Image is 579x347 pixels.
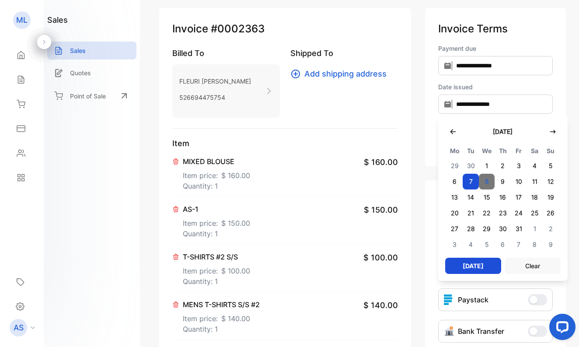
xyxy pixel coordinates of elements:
p: Invoice Terms [438,21,553,37]
span: 1 [527,221,543,237]
p: Quantity: 1 [183,276,250,287]
span: $ 150.00 [221,218,250,228]
span: 1 [479,158,495,174]
span: $ 160.00 [221,170,250,181]
span: Fr [511,146,527,156]
span: Tu [463,146,479,156]
span: 18 [527,189,543,205]
p: Shipped To [290,47,398,59]
p: Quantity: 1 [183,324,260,334]
span: 30 [495,221,511,237]
span: Th [495,146,511,156]
span: 25 [527,205,543,221]
span: 16 [495,189,511,205]
span: 5 [479,237,495,252]
span: 12 [543,174,559,189]
p: 526694475754 [179,91,251,104]
span: 6 [447,174,463,189]
span: 9 [543,237,559,252]
p: Paystack [458,294,488,305]
span: 24 [511,205,527,221]
p: Item price: [183,262,250,276]
img: icon [444,294,454,305]
span: 2 [495,158,511,174]
p: Quantity: 1 [183,228,250,239]
p: AS [14,322,24,333]
button: Clear [505,258,561,274]
span: 31 [511,221,527,237]
span: 23 [495,205,511,221]
p: FLEURI [PERSON_NAME] [179,75,251,88]
p: Bank Transfer [458,326,504,336]
button: [DATE] [484,123,521,140]
button: Add shipping address [290,68,392,80]
span: 9 [495,174,511,189]
a: Sales [47,42,136,60]
span: 11 [527,174,543,189]
p: Item price: [183,167,250,181]
span: 10 [511,174,527,189]
p: Quotes [70,68,91,77]
span: Sa [527,146,543,156]
span: $ 160.00 [364,156,398,168]
span: $ 150.00 [364,204,398,216]
span: 26 [543,205,559,221]
span: $ 140.00 [221,313,250,324]
a: Point of Sale [47,86,136,105]
span: 8 [527,237,543,252]
span: 6 [495,237,511,252]
button: [DATE] [445,258,501,274]
span: 21 [463,205,479,221]
span: 29 [447,158,463,174]
p: MIXED BLOUSE [183,156,250,167]
span: $ 100.00 [221,266,250,276]
img: Icon [444,326,454,336]
p: Sales [70,46,86,55]
span: 3 [511,158,527,174]
span: 30 [463,158,479,174]
span: 13 [447,189,463,205]
p: T-SHIRTS #2 S/S [183,252,250,262]
p: Item [172,137,398,149]
span: Mo [447,146,463,156]
span: 22 [479,205,495,221]
span: 4 [527,158,543,174]
a: Quotes [47,64,136,82]
span: 20 [447,205,463,221]
span: #0002363 [211,21,265,37]
span: Add shipping address [304,68,387,80]
span: 15 [479,189,495,205]
p: Point of Sale [70,91,106,101]
span: 17 [511,189,527,205]
span: Su [543,146,559,156]
p: MENS T-SHIRTS S/S #2 [183,299,260,310]
p: Quantity: 1 [183,181,250,191]
p: ML [16,14,28,26]
span: 7 [511,237,527,252]
span: 29 [479,221,495,237]
p: Item price: [183,214,250,228]
span: $ 100.00 [363,252,398,263]
span: We [479,146,495,156]
label: Date issued [438,82,553,91]
span: 5 [543,158,559,174]
p: Item price: [183,310,260,324]
iframe: LiveChat chat widget [542,310,579,347]
label: Payment due [438,44,553,53]
span: 8 [479,174,495,189]
span: $ 140.00 [363,299,398,311]
span: 7 [463,174,479,189]
h1: sales [47,14,68,26]
span: 2 [543,221,559,237]
p: Billed To [172,47,280,59]
p: AS-1 [183,204,250,214]
span: 14 [463,189,479,205]
p: Invoice [172,21,398,37]
span: 28 [463,221,479,237]
span: 27 [447,221,463,237]
span: 4 [463,237,479,252]
span: 19 [543,189,559,205]
span: 3 [447,237,463,252]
